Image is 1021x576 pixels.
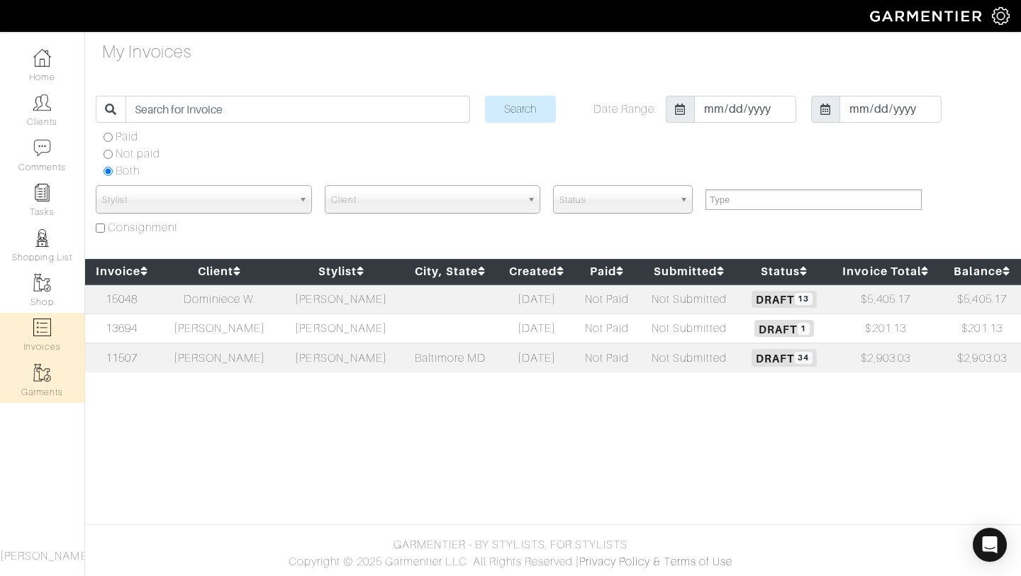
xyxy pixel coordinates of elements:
[828,314,943,343] td: $201.13
[33,274,51,292] img: garments-icon-b7da505a4dc4fd61783c78ac3ca0ef83fa9d6f193b1c9dc38574b1d14d53ca28.png
[331,186,522,214] span: Client
[33,94,51,111] img: clients-icon-6bae9207a08558b7cb47a8932f037763ab4055f8c8b6bfacd5dc20c3e0201464.png
[96,265,148,278] a: Invoice
[828,284,943,314] td: $5,405.17
[102,42,192,62] h4: My Invoices
[402,343,498,372] td: Baltimore MD
[280,343,402,372] td: [PERSON_NAME]
[159,284,281,314] td: Dominiece W.
[33,49,51,67] img: dashboard-icon-dbcd8f5a0b271acd01030246c82b418ddd0df26cd7fceb0bd07c9910d44c42f6.png
[509,265,564,278] a: Created
[198,265,241,278] a: Client
[116,162,140,179] label: Both
[863,4,992,28] img: garmentier-logo-header-white-b43fb05a5012e4ada735d5af1a66efaba907eab6374d6393d1fbf88cb4ef424d.png
[842,265,929,278] a: Invoice Total
[116,128,138,145] label: Paid
[638,314,740,343] td: Not Submitted
[795,352,813,364] span: 34
[415,265,486,278] a: City, State
[498,343,576,372] td: [DATE]
[159,343,281,372] td: [PERSON_NAME]
[33,364,51,382] img: garments-icon-b7da505a4dc4fd61783c78ac3ca0ef83fa9d6f193b1c9dc38574b1d14d53ca28.png
[954,265,1010,278] a: Balance
[33,319,51,336] img: orders-icon-0abe47150d42831381b5fb84f609e132dff9fe21cb692f30cb5eec754e2cba89.png
[795,293,813,305] span: 13
[593,101,657,118] label: Date Range:
[752,291,816,308] span: Draft
[33,229,51,247] img: stylists-icon-eb353228a002819b7ec25b43dbf5f0378dd9e0616d9560372ff212230b889e62.png
[33,139,51,157] img: comment-icon-a0a6a9ef722e966f86d9cbdc48e553b5cf19dbc54f86b18d962a5391bc8f6eb6.png
[761,265,808,278] a: Status
[498,314,576,343] td: [DATE]
[159,314,281,343] td: [PERSON_NAME]
[106,352,138,365] a: 11507
[125,96,469,123] input: Search for Invoice
[943,343,1021,372] td: $2,903.03
[576,343,639,372] td: Not Paid
[992,7,1010,25] img: gear-icon-white-bd11855cb880d31180b6d7d6211b90ccbf57a29d726f0c71d8c61bd08dd39cc2.png
[576,314,639,343] td: Not Paid
[638,343,740,372] td: Not Submitted
[106,293,138,306] a: 15048
[33,184,51,201] img: reminder-icon-8004d30b9f0a5d33ae49ab947aed9ed385cf756f9e5892f1edd6e32f2345188e.png
[943,284,1021,314] td: $5,405.17
[559,186,674,214] span: Status
[280,284,402,314] td: [PERSON_NAME]
[498,284,576,314] td: [DATE]
[798,323,810,335] span: 1
[318,265,364,278] a: Stylist
[485,96,556,123] input: Search
[590,265,624,278] a: Paid
[828,343,943,372] td: $2,903.03
[116,145,160,162] label: Not paid
[752,349,816,366] span: Draft
[973,528,1007,562] div: Open Intercom Messenger
[106,322,138,335] a: 13694
[654,265,725,278] a: Submitted
[576,284,639,314] td: Not Paid
[102,186,293,214] span: Stylist
[754,320,813,337] span: Draft
[289,555,576,568] span: Copyright © 2025 Garmentier LLC. All Rights Reserved.
[280,314,402,343] td: [PERSON_NAME]
[638,284,740,314] td: Not Submitted
[108,219,179,236] label: Consignment
[579,555,732,568] a: Privacy Policy & Terms of Use
[943,314,1021,343] td: $201.13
